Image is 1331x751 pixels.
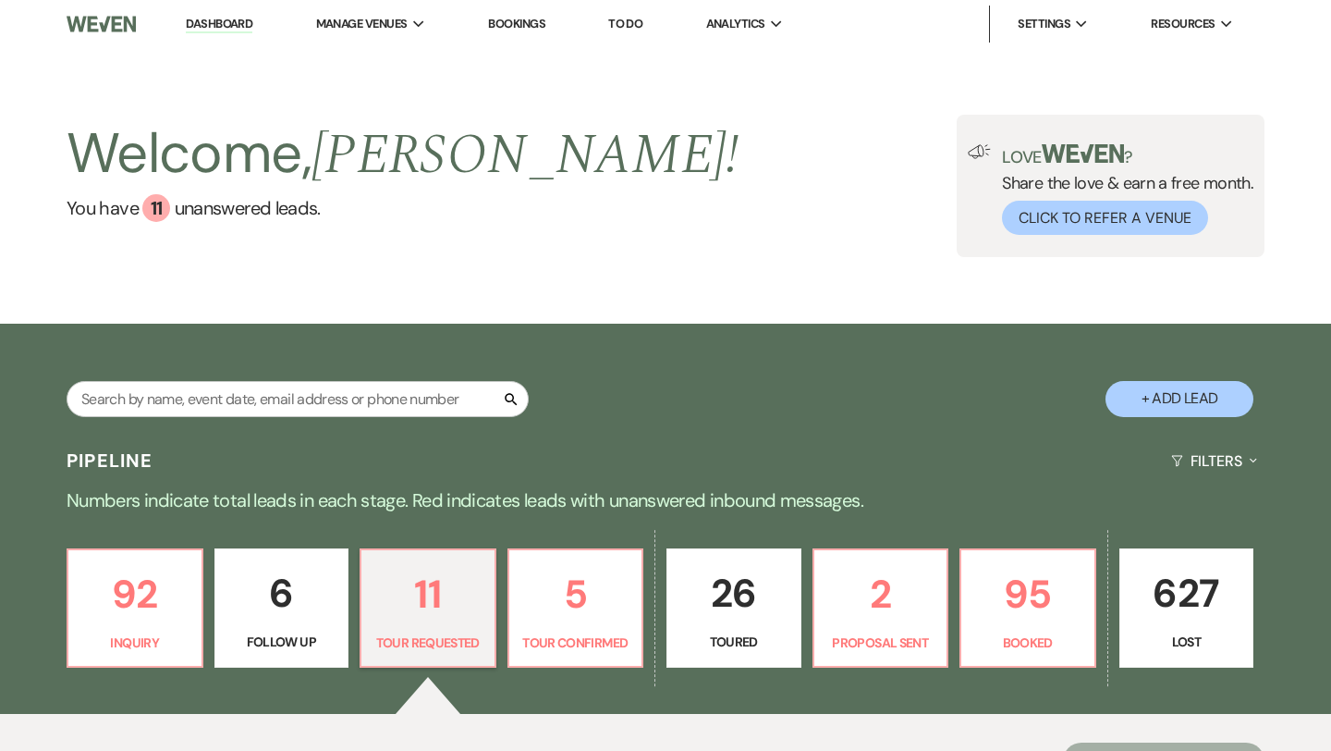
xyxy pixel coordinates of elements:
[214,548,349,669] a: 6Follow Up
[186,16,252,33] a: Dashboard
[1042,144,1124,163] img: weven-logo-green.svg
[142,194,170,222] div: 11
[311,113,739,198] span: [PERSON_NAME] !
[972,563,1083,625] p: 95
[1119,548,1254,669] a: 627Lost
[226,632,337,652] p: Follow Up
[1131,562,1242,624] p: 627
[79,633,190,653] p: Inquiry
[67,5,136,43] img: Weven Logo
[812,548,949,669] a: 2Proposal Sent
[520,633,631,653] p: Tour Confirmed
[1018,15,1070,33] span: Settings
[488,16,545,31] a: Bookings
[372,563,483,625] p: 11
[1002,201,1208,235] button: Click to Refer a Venue
[1002,144,1253,166] p: Love ?
[968,144,991,159] img: loud-speaker-illustration.svg
[67,381,529,417] input: Search by name, event date, email address or phone number
[608,16,642,31] a: To Do
[79,563,190,625] p: 92
[1151,15,1215,33] span: Resources
[825,633,936,653] p: Proposal Sent
[67,448,153,474] h3: Pipeline
[959,548,1096,669] a: 95Booked
[67,548,203,669] a: 92Inquiry
[1105,381,1253,417] button: + Add Lead
[678,562,789,624] p: 26
[360,548,496,669] a: 11Tour Requested
[1164,437,1264,486] button: Filters
[520,563,631,625] p: 5
[678,632,789,652] p: Toured
[67,194,739,222] a: You have 11 unanswered leads.
[991,144,1253,235] div: Share the love & earn a free month.
[666,548,801,669] a: 26Toured
[316,15,408,33] span: Manage Venues
[972,633,1083,653] p: Booked
[372,633,483,653] p: Tour Requested
[706,15,765,33] span: Analytics
[1131,632,1242,652] p: Lost
[67,115,739,194] h2: Welcome,
[507,548,644,669] a: 5Tour Confirmed
[825,563,936,625] p: 2
[226,562,337,624] p: 6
